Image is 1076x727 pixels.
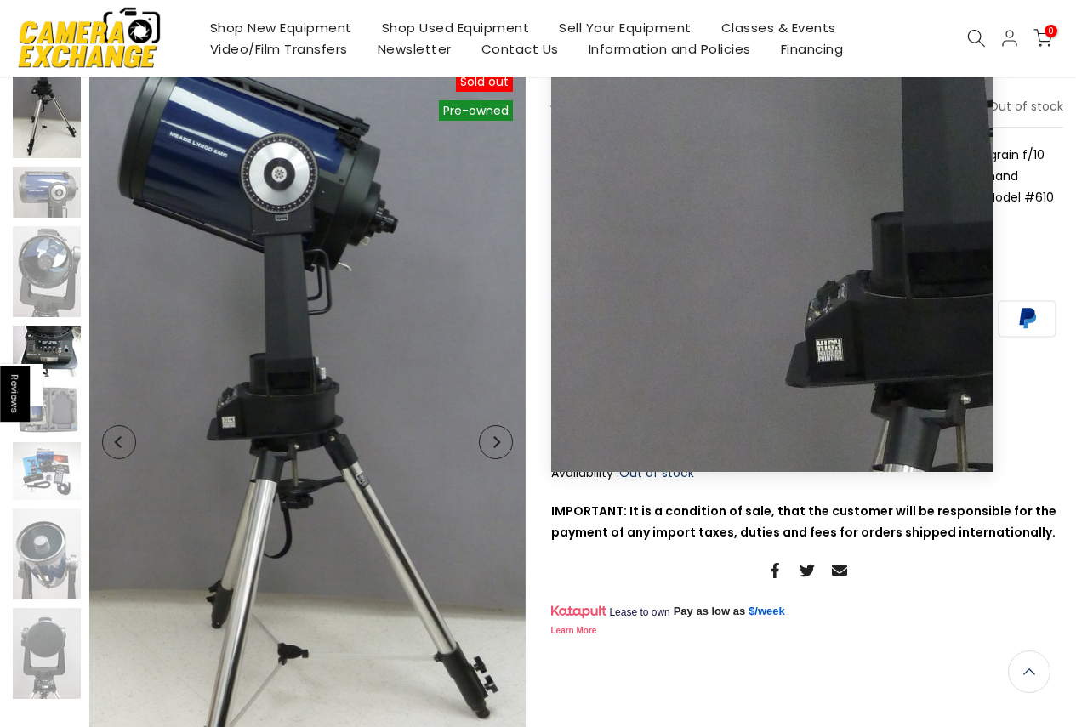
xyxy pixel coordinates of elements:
[551,30,1064,79] h1: [PERSON_NAME] LX200 EMC 10 inch Telescope
[767,560,783,581] a: Share on Facebook
[1045,25,1057,37] span: 0
[674,604,746,619] span: Pay as low as
[13,30,81,158] img: Meade LX200 EMC 10 inch Telescope Telescopes and Accessories Meade LX200EMC
[13,385,81,434] img: Meade LX200 EMC 10 inch Telescope Telescopes and Accessories Meade LX200EMC
[766,38,858,60] a: Financing
[832,560,847,581] a: Share on Email
[13,608,81,699] img: Meade LX200 EMC 10 inch Telescope Telescopes and Accessories Meade LX200EMC
[575,436,635,457] span: LX200EMC
[13,326,81,377] img: Meade LX200 EMC 10 inch Telescope Telescopes and Accessories Meade LX200EMC
[1008,650,1050,693] a: Back to the top
[619,464,694,481] span: Out of stock
[479,425,513,459] button: Next
[13,508,81,599] img: Meade LX200 EMC 10 inch Telescope Telescopes and Accessories Meade LX200EMC
[805,298,868,339] img: discover
[551,436,1064,457] div: SKU:
[868,298,932,339] img: google pay
[551,626,597,635] a: Learn More
[995,298,1059,339] img: paypal
[466,38,573,60] a: Contact Us
[362,38,466,60] a: Newsletter
[614,298,678,339] img: amazon payments
[102,425,136,459] button: Previous
[544,17,707,38] a: Sell Your Equipment
[609,605,669,619] span: Lease to own
[13,442,81,500] img: Meade LX200 EMC 10 inch Telescope Telescopes and Accessories Meade LX200EMC
[706,17,851,38] a: Classes & Events
[988,98,1063,115] span: Out of stock
[551,145,1064,230] p: [PERSON_NAME] LX200 EMC 10 inch Telescope with [PERSON_NAME]-Cassegrain f/10 (F=2500 D=254mm) wit...
[614,339,678,381] img: visa
[584,211,650,226] button: Read more
[931,298,995,339] img: master
[195,38,362,60] a: Video/Film Transfers
[13,226,81,317] img: Meade LX200 EMC 10 inch Telescope Telescopes and Accessories Meade LX200EMC
[367,17,544,38] a: Shop Used Equipment
[658,96,756,118] ins: $1,250.00
[678,298,742,339] img: american express
[800,560,815,581] a: Share on Twitter
[13,167,81,218] img: Meade LX200 EMC 10 inch Telescope Telescopes and Accessories Meade LX200EMC
[195,17,367,38] a: Shop New Equipment
[551,463,1064,484] div: Availability :
[551,298,615,339] img: synchrony
[741,298,805,339] img: apple pay
[749,604,785,619] a: $/week
[551,400,645,417] a: Ask a Question
[551,91,647,122] del: $1,399.99
[551,503,1056,541] strong: IMPORTANT: It is a condition of sale, that the customer will be responsible for the payment of an...
[1033,29,1052,48] a: 0
[551,339,615,381] img: shopify pay
[573,38,766,60] a: Information and Policies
